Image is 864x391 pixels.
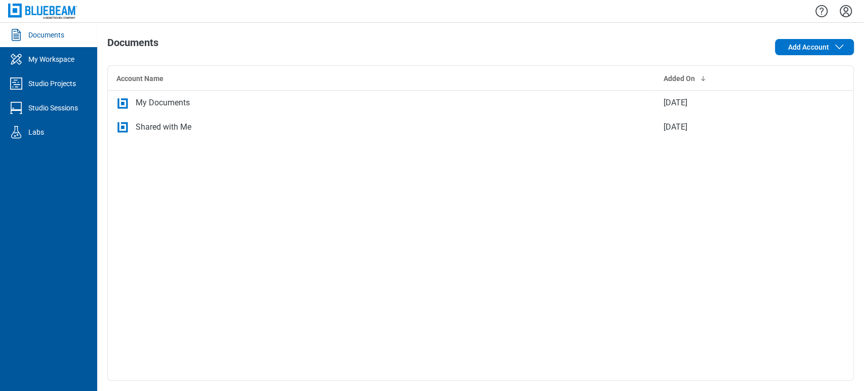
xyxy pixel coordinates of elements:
div: Shared with Me [136,121,191,133]
button: Settings [838,3,854,20]
img: Bluebeam, Inc. [8,4,77,18]
span: Add Account [788,42,829,52]
div: My Documents [136,97,190,109]
td: [DATE] [655,91,804,115]
div: Labs [28,127,44,137]
div: Documents [28,30,64,40]
button: Add Account [775,39,854,55]
svg: My Workspace [8,51,24,67]
div: My Workspace [28,54,74,64]
svg: Studio Projects [8,75,24,92]
td: [DATE] [655,115,804,139]
svg: Labs [8,124,24,140]
div: Added On [664,73,796,84]
div: Studio Projects [28,79,76,89]
svg: Documents [8,27,24,43]
h1: Documents [107,37,158,53]
svg: Studio Sessions [8,100,24,116]
div: Studio Sessions [28,103,78,113]
div: Account Name [116,73,647,84]
table: bb-data-table [108,66,853,139]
